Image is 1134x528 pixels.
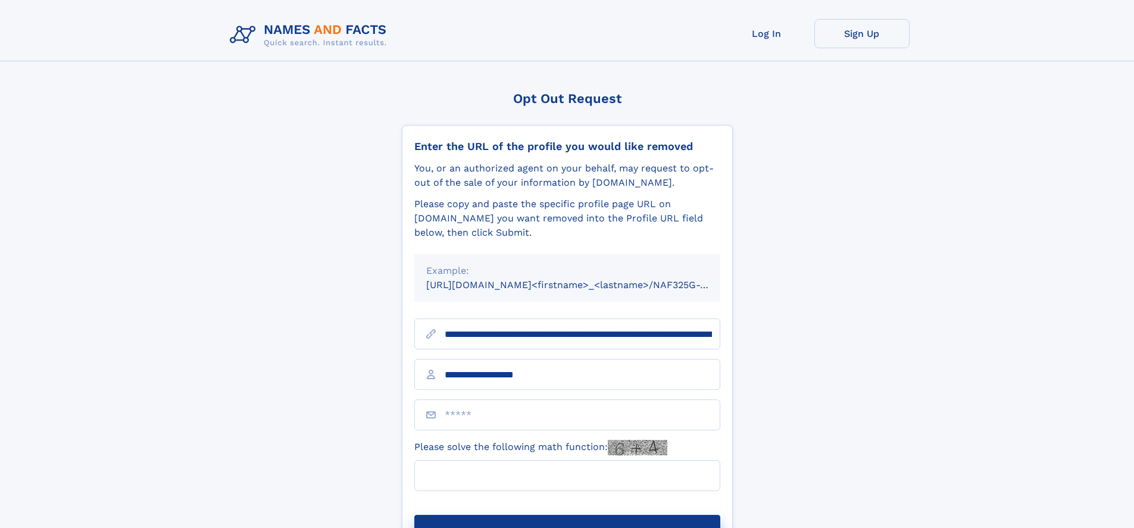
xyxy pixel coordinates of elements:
[414,440,667,455] label: Please solve the following math function:
[414,197,720,240] div: Please copy and paste the specific profile page URL on [DOMAIN_NAME] you want removed into the Pr...
[719,19,814,48] a: Log In
[426,279,743,290] small: [URL][DOMAIN_NAME]<firstname>_<lastname>/NAF325G-xxxxxxxx
[814,19,910,48] a: Sign Up
[402,91,733,106] div: Opt Out Request
[426,264,708,278] div: Example:
[414,161,720,190] div: You, or an authorized agent on your behalf, may request to opt-out of the sale of your informatio...
[225,19,396,51] img: Logo Names and Facts
[414,140,720,153] div: Enter the URL of the profile you would like removed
